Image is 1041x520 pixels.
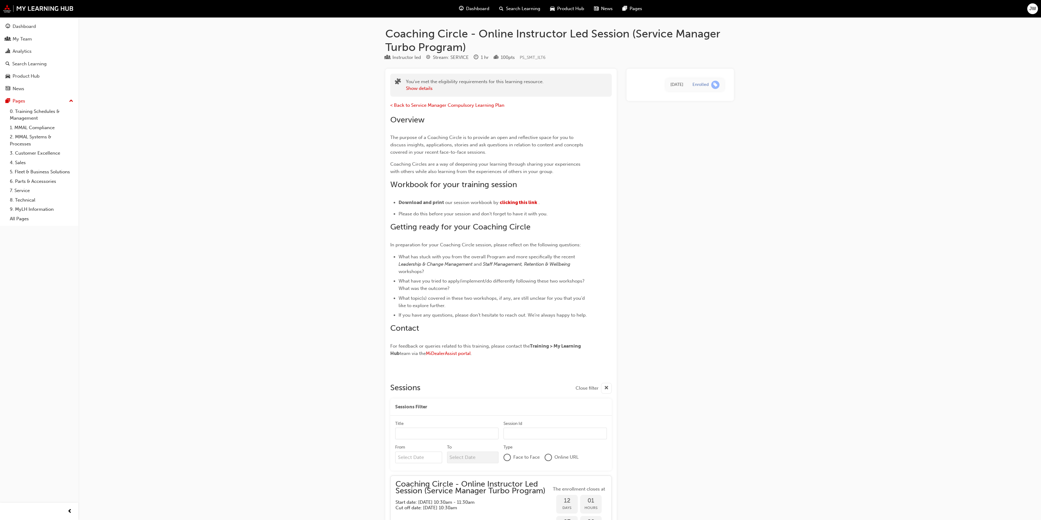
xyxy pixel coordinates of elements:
[6,37,10,42] span: people-icon
[399,211,548,217] span: Please do this before your session and don't forget to have it with you.
[2,58,76,70] a: Search Learning
[494,55,498,60] span: podium-icon
[7,148,76,158] a: 3. Customer Excellence
[618,2,647,15] a: pages-iconPages
[1027,3,1038,14] button: JW
[13,98,25,105] div: Pages
[551,486,607,493] span: The enrollment closes at
[395,444,405,450] div: From
[576,385,599,392] span: Close filter
[390,323,419,333] span: Contact
[390,115,425,125] span: Overview
[589,2,618,15] a: news-iconNews
[12,60,47,67] div: Search Learning
[550,5,555,13] span: car-icon
[400,351,426,356] span: team via the
[385,27,734,54] h1: Coaching Circle - Online Instructor Led Session (Service Manager Turbo Program)
[447,452,499,463] input: To
[513,454,540,461] span: Face to Face
[483,261,570,267] span: Staff Management, Retention & Wellbeing
[506,5,540,12] span: Search Learning
[556,504,578,511] span: Days
[13,73,40,80] div: Product Hub
[501,54,515,61] div: 100 pts
[445,200,499,205] span: our session workbook by
[390,343,530,349] span: For feedback or queries related to this training, please contact the
[630,5,642,12] span: Pages
[474,55,478,60] span: clock-icon
[7,177,76,186] a: 6. Parts & Accessories
[711,81,719,89] span: learningRecordVerb_ENROLL-icon
[538,200,540,205] span: .
[426,351,471,356] a: MiDealerAssist portal
[395,452,442,463] input: From
[604,384,609,392] span: cross-icon
[6,86,10,92] span: news-icon
[466,5,489,12] span: Dashboard
[692,82,709,88] div: Enrolled
[395,499,542,505] h5: Start date: [DATE] 10:30am - 11:30am
[390,102,504,108] a: < Back to Service Manager Compulsory Learning Plan
[556,497,578,504] span: 12
[554,454,579,461] span: Online URL
[557,5,584,12] span: Product Hub
[520,55,546,60] span: Learning resource code
[545,2,589,15] a: car-iconProduct Hub
[390,135,584,155] span: The purpose of a Coaching Circle is to provide an open and reflective space for you to discuss in...
[2,95,76,107] button: Pages
[395,79,401,86] span: puzzle-icon
[6,49,10,54] span: chart-icon
[580,504,602,511] span: Hours
[7,167,76,177] a: 5. Fleet & Business Solutions
[390,222,530,232] span: Getting ready for your Coaching Circle
[503,444,513,450] div: Type
[481,54,489,61] div: 1 hr
[399,278,586,291] span: What have you tried to apply/implement/do differently following these two workshops? What was the...
[13,48,32,55] div: Analytics
[406,78,544,92] div: You've met the eligibility requirements for this learning resource.
[6,24,10,29] span: guage-icon
[500,200,537,205] a: clicking this link
[7,107,76,123] a: 0. Training Schedules & Management
[67,508,72,515] span: prev-icon
[6,98,10,104] span: pages-icon
[392,54,421,61] div: Instructor led
[426,55,430,60] span: target-icon
[471,351,472,356] span: .
[7,195,76,205] a: 8. Technical
[2,33,76,45] a: My Team
[2,71,76,82] a: Product Hub
[6,74,10,79] span: car-icon
[499,5,503,13] span: search-icon
[69,97,73,105] span: up-icon
[601,5,613,12] span: News
[395,421,404,427] div: Title
[433,54,469,61] div: Stream: SERVICE
[503,421,522,427] div: Session Id
[399,261,472,267] span: Leadership & Change Management
[459,5,464,13] span: guage-icon
[623,5,627,13] span: pages-icon
[13,36,32,43] div: My Team
[3,5,74,13] img: mmal
[406,85,433,92] button: Show details
[494,2,545,15] a: search-iconSearch Learning
[390,242,581,248] span: In preparation for your Coaching Circle session, please reflect on the following questions:
[390,180,517,189] span: Workbook for your training session
[2,46,76,57] a: Analytics
[13,23,36,30] div: Dashboard
[7,205,76,214] a: 9. MyLH Information
[447,444,452,450] div: To
[7,186,76,195] a: 7. Service
[7,214,76,224] a: All Pages
[2,20,76,95] button: DashboardMy TeamAnalyticsSearch LearningProduct HubNews
[399,269,424,274] span: workshops?
[426,54,469,61] div: Stream
[390,383,420,394] h2: Sessions
[474,261,482,267] span: and
[399,312,587,318] span: If you have any questions, please don’t hesitate to reach out. We’re always happy to help.
[399,295,586,308] span: What topic(s) covered in these two workshops, if any, are still unclear for you that you’d like t...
